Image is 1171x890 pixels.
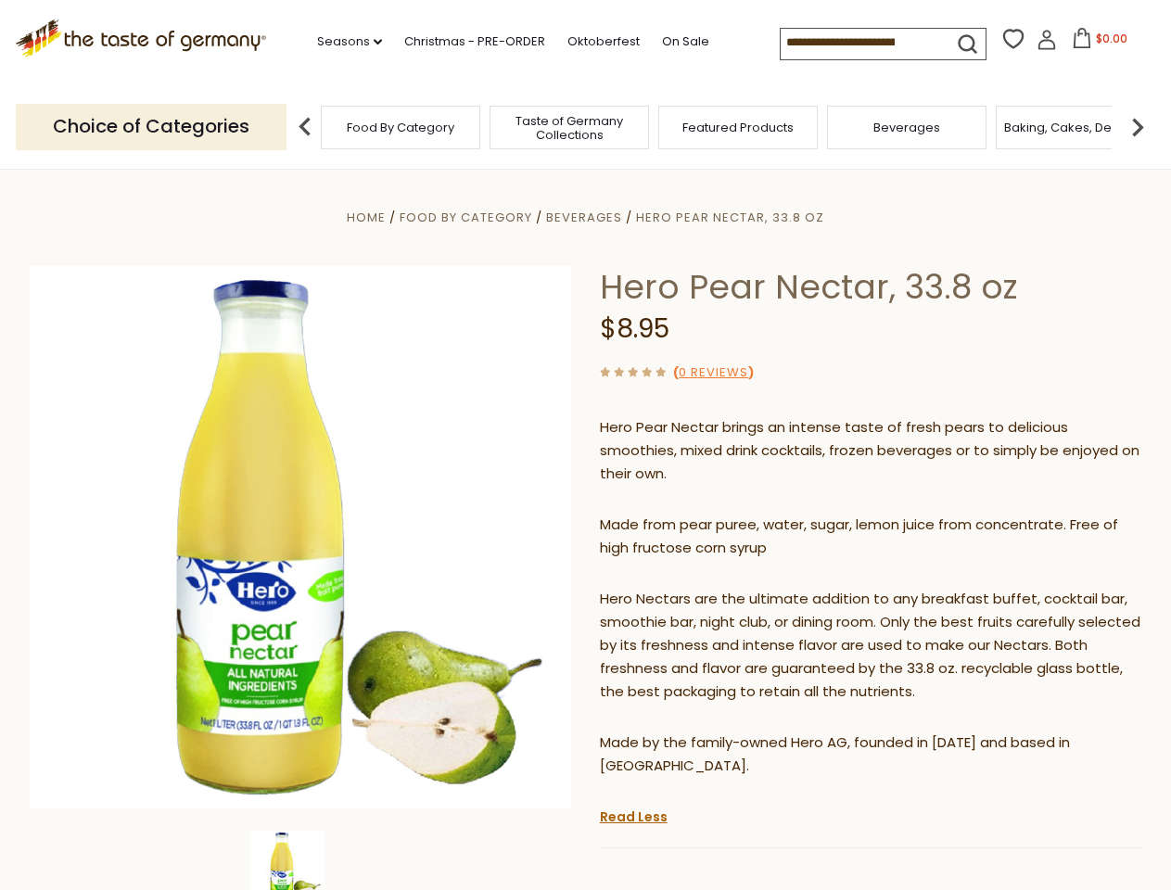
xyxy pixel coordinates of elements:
[1004,121,1148,134] a: Baking, Cakes, Desserts
[873,121,940,134] a: Beverages
[600,266,1142,308] h1: Hero Pear Nectar, 33.8 oz
[317,32,382,52] a: Seasons
[673,363,754,381] span: ( )
[347,121,454,134] a: Food By Category
[30,266,572,808] img: Hero Pear Nectar, 33.8 oz
[16,104,286,149] p: Choice of Categories
[636,209,824,226] a: Hero Pear Nectar, 33.8 oz
[400,209,532,226] a: Food By Category
[682,121,794,134] a: Featured Products
[679,363,748,383] a: 0 Reviews
[495,114,643,142] a: Taste of Germany Collections
[1096,31,1127,46] span: $0.00
[404,32,545,52] a: Christmas - PRE-ORDER
[600,514,1142,560] p: Made from pear puree, water, sugar, lemon juice from concentrate. Free of high fructose corn syrup​
[600,588,1142,704] p: Hero Nectars are the ultimate addition to any breakfast buffet, cocktail bar, smoothie bar, night...
[546,209,622,226] a: Beverages
[286,108,324,146] img: previous arrow
[1119,108,1156,146] img: next arrow
[600,416,1142,486] p: Hero Pear Nectar brings an intense taste of fresh pears to delicious smoothies, mixed drink cockt...
[600,731,1142,778] p: Made by the family-owned Hero AG, founded in [DATE] and based in [GEOGRAPHIC_DATA].
[567,32,640,52] a: Oktoberfest
[1061,28,1139,56] button: $0.00
[600,807,668,826] a: Read Less
[347,209,386,226] a: Home
[662,32,709,52] a: On Sale
[600,311,669,347] span: $8.95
